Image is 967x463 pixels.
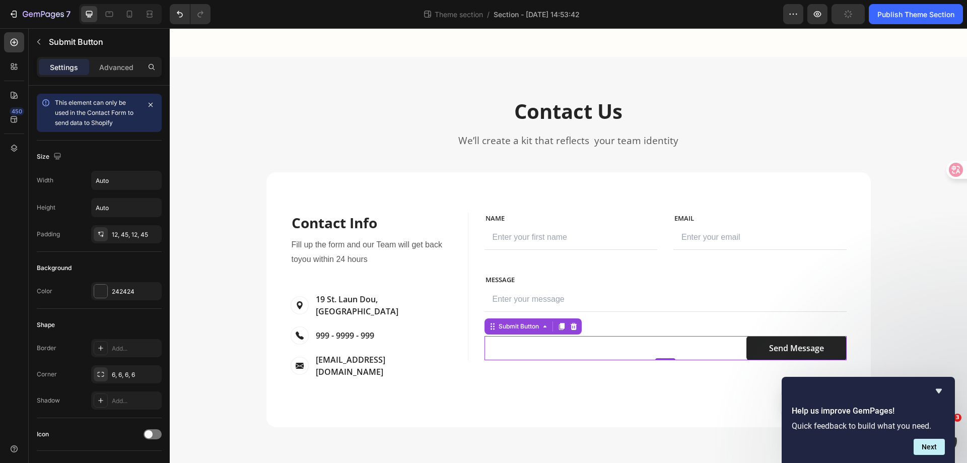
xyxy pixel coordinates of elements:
div: Help us improve GemPages! [792,385,945,455]
iframe: Intercom notifications 訊息 [766,365,967,436]
p: NAME [316,185,487,195]
p: Submit Button [49,36,158,48]
span: 3 [953,414,961,422]
h2: Help us improve GemPages! [792,405,945,417]
div: 6, 6, 6, 6 [112,370,159,379]
input: Enter your message [315,259,677,284]
div: Undo/Redo [170,4,211,24]
p: MESSAGE [316,247,676,257]
div: 242424 [112,287,159,296]
div: 12, 45, 12, 45 [112,230,159,239]
div: Corner [37,370,57,379]
input: Enter your email [504,197,677,222]
div: Submit Button [327,294,371,303]
div: Add... [112,396,159,406]
span: And if you have a moment, we’d greatly appreciate it if you could share your experience with the ... [44,29,166,127]
span: This element can only be used in the Contact Form to send data to Shopify [55,99,133,126]
button: 7 [4,4,75,24]
input: Enter your first name [315,197,488,222]
input: Auto [92,199,161,217]
span: Theme section [433,9,485,20]
div: Send Message [599,314,654,326]
div: Border [37,344,56,353]
div: Size [37,150,63,164]
div: Icon [37,430,49,439]
div: Color [37,287,52,296]
div: Height [37,203,55,212]
p: 7 [66,8,71,20]
p: Quick feedback to build what you need. [792,421,945,431]
button: Hide survey [933,385,945,397]
div: Width [37,176,53,185]
p: Advanced [99,62,133,73]
input: Auto [92,171,161,189]
div: Background [37,263,72,273]
span: Section - [DATE] 14:53:42 [494,9,580,20]
div: 450 [10,107,24,115]
span: / [487,9,490,20]
div: Padding [37,230,60,239]
button: Send Message [577,308,677,332]
div: Shape [37,320,55,329]
div: Add... [112,344,159,353]
button: Publish Theme Section [869,4,963,24]
div: Publish Theme Section [877,9,954,20]
p: Email [505,185,676,195]
p: Settings [50,62,78,73]
button: Next question [914,439,945,455]
p: Message from Ethan, sent 11 分鐘前 [44,39,174,48]
iframe: Design area [170,28,967,463]
div: Shadow [37,396,60,405]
